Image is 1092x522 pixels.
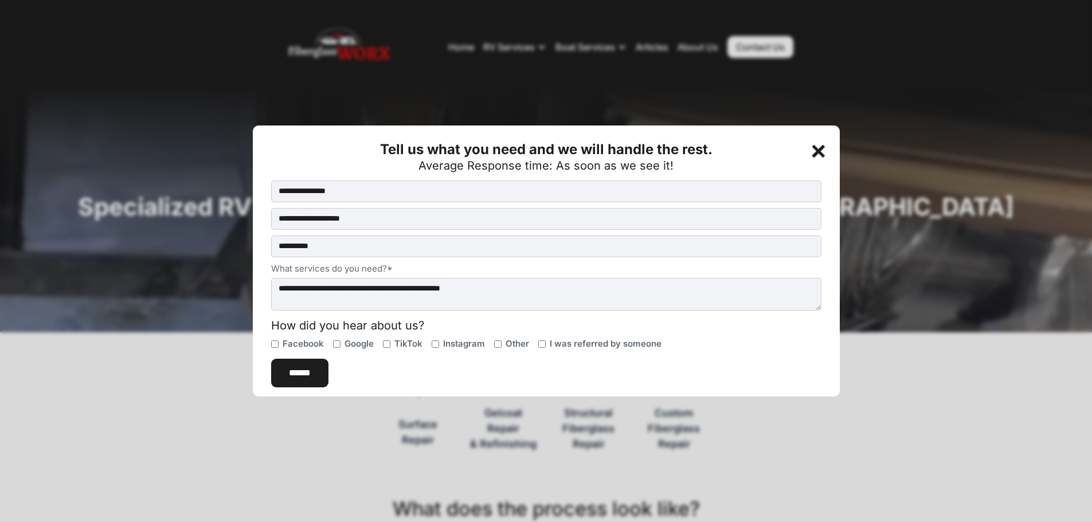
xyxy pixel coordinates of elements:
[494,340,502,348] input: Other
[383,340,390,348] input: TikTok
[271,263,821,274] label: What services do you need?*
[333,340,340,348] input: Google
[271,180,821,388] form: Contact Us Button Form (Homepage)
[394,338,422,350] span: TikTok
[345,338,374,350] span: Google
[380,141,713,158] strong: Tell us what you need and we will handle the rest.
[271,320,821,331] div: How did you hear about us?
[283,338,324,350] span: Facebook
[443,338,485,350] span: Instagram
[418,160,674,171] div: Average Response time: As soon as we see it!
[506,338,529,350] span: Other
[271,340,279,348] input: Facebook
[808,138,831,160] div: +
[550,338,662,350] span: I was referred by someone
[538,340,546,348] input: I was referred by someone
[432,340,439,348] input: Instagram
